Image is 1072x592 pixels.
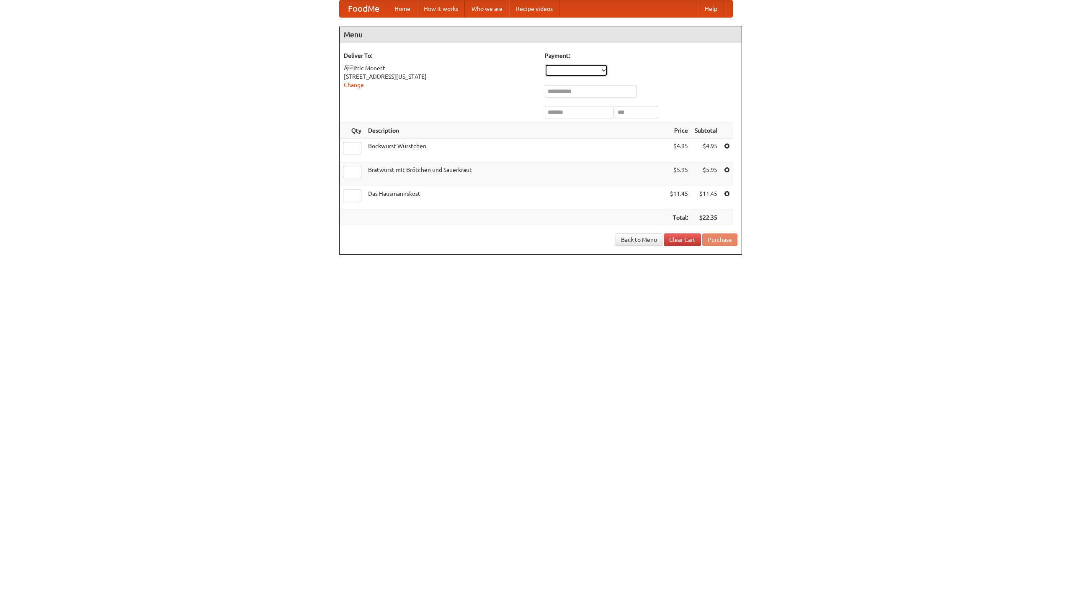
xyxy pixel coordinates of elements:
[340,123,365,138] th: Qty
[365,186,667,210] td: Das Hausmannskost
[667,186,691,210] td: $11.45
[509,0,559,17] a: Recipe videos
[667,123,691,138] th: Price
[664,233,701,246] a: Clear Cart
[344,82,364,88] a: Change
[616,233,662,246] a: Back to Menu
[344,51,536,60] h5: Deliver To:
[691,210,721,226] th: $22.35
[698,0,724,17] a: Help
[667,210,691,226] th: Total:
[667,138,691,162] td: $4.95
[365,123,667,138] th: Description
[417,0,465,17] a: How it works
[702,233,737,246] button: Purchase
[667,162,691,186] td: $5.95
[344,64,536,72] div: Ãlfric Monetf
[344,72,536,81] div: [STREET_ADDRESS][US_STATE]
[691,162,721,186] td: $5.95
[340,0,388,17] a: FoodMe
[365,162,667,186] td: Bratwurst mit Brötchen und Sauerkraut
[365,138,667,162] td: Bockwurst Würstchen
[691,186,721,210] td: $11.45
[691,138,721,162] td: $4.95
[388,0,417,17] a: Home
[465,0,509,17] a: Who we are
[691,123,721,138] th: Subtotal
[340,26,742,43] h4: Menu
[545,51,737,60] h5: Payment:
